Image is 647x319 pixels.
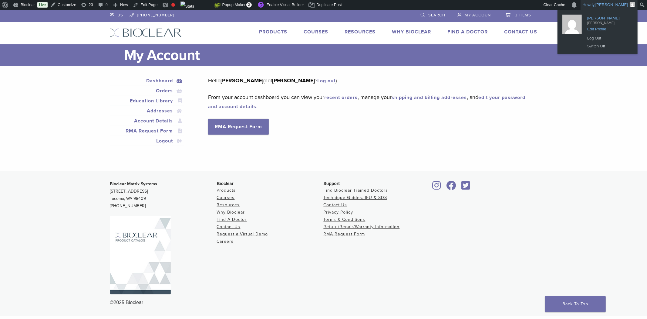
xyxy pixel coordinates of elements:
[217,239,234,244] a: Careers
[171,3,175,7] div: Focus keyphrase not set
[324,232,365,237] a: RMA Request Form
[324,188,388,193] a: Find Bioclear Trained Doctors
[217,224,241,229] a: Contact Us
[584,34,633,42] a: Log Out
[110,216,171,294] img: Bioclear
[448,29,488,35] a: Find A Doctor
[584,42,633,50] a: Switch Off
[324,181,340,186] span: Support
[111,97,183,105] a: Education Library
[345,29,376,35] a: Resources
[430,184,443,190] a: Bioclear
[124,44,537,66] h1: My Account
[111,87,183,94] a: Orders
[110,180,217,210] p: [STREET_ADDRESS] Tacoma, WA 98409 [PHONE_NUMBER]
[110,28,182,37] img: Bioclear
[110,76,184,153] nav: Account pages
[208,76,528,85] p: Hello (not ? )
[217,181,234,186] span: Bioclear
[180,2,214,9] img: Views over 48 hours. Click for more Jetpack Stats.
[304,29,329,35] a: Courses
[259,29,288,35] a: Products
[217,210,245,215] a: Why Bioclear
[111,137,183,145] a: Logout
[111,77,183,84] a: Dashboard
[217,195,235,200] a: Courses
[111,107,183,115] a: Addresses
[324,94,358,101] a: recent orders
[317,78,335,84] a: Log out
[429,13,446,18] span: Search
[111,127,183,135] a: RMA Request Form
[110,299,537,306] div: ©2025 Bioclear
[545,296,606,312] a: Back To Top
[587,24,630,30] span: Edit Profile
[110,181,157,187] strong: Bioclear Matrix Systems
[460,184,472,190] a: Bioclear
[217,232,268,237] a: Request a Virtual Demo
[208,93,528,111] p: From your account dashboard you can view your , manage your , and .
[272,77,315,84] strong: [PERSON_NAME]
[587,13,630,19] span: [PERSON_NAME]
[324,195,387,200] a: Technique Guides, IFU & SDS
[37,2,48,8] a: Live
[217,217,247,222] a: Find A Doctor
[217,188,236,193] a: Products
[558,10,638,54] ul: Howdy, Tanya Copeman
[595,2,628,7] span: [PERSON_NAME]
[111,117,183,125] a: Account Details
[324,210,353,215] a: Privacy Policy
[130,10,174,19] a: [PHONE_NUMBER]
[392,29,431,35] a: Why Bioclear
[217,202,240,208] a: Resources
[515,13,531,18] span: 3 items
[324,217,366,222] a: Terms & Conditions
[458,10,494,19] a: My Account
[110,10,123,19] a: US
[465,13,494,18] span: My Account
[444,184,458,190] a: Bioclear
[421,10,446,19] a: Search
[504,29,537,35] a: Contact Us
[324,202,347,208] a: Contact Us
[246,2,252,8] span: 2
[587,19,630,24] span: [PERSON_NAME]
[506,10,531,19] a: 3 items
[392,94,467,101] a: shipping and billing addresses
[324,224,400,229] a: Return/Repair/Warranty Information
[208,119,269,135] a: RMA Request Form
[221,77,263,84] strong: [PERSON_NAME]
